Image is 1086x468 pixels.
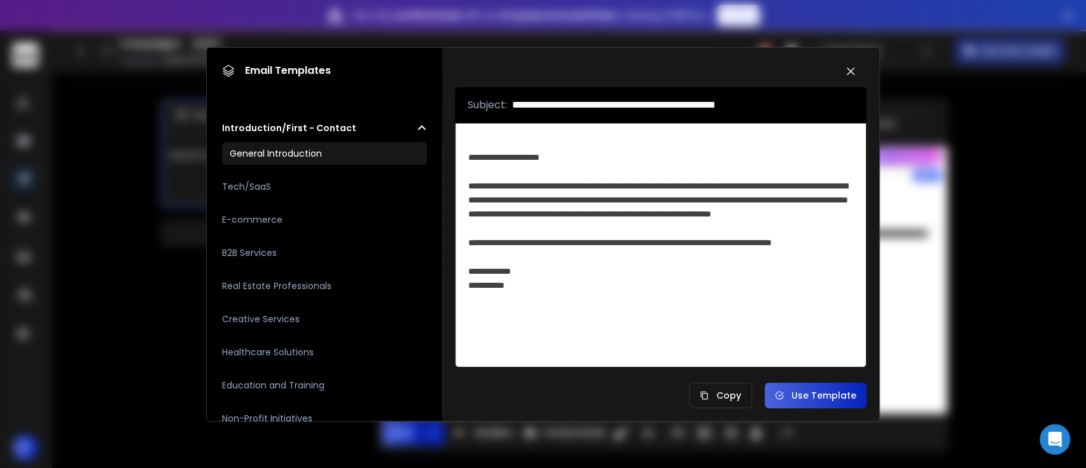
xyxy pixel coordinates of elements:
button: Copy [689,383,752,408]
h3: Education and Training [222,379,324,392]
h3: Non-Profit Initiatives [222,412,312,425]
button: Use Template [765,383,867,408]
h3: B2B Services [222,246,277,259]
button: Introduction/First - Contact [222,122,427,134]
h3: Tech/SaaS [222,180,271,193]
h3: Healthcare Solutions [222,346,314,358]
h3: Creative Services [222,313,300,325]
h3: General Introduction [230,147,322,160]
h3: E-commerce [222,213,282,226]
h1: Email Templates [222,63,331,78]
p: Subject: [468,97,507,113]
div: Open Intercom Messenger [1040,424,1070,455]
h3: Real Estate Professionals [222,280,331,292]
